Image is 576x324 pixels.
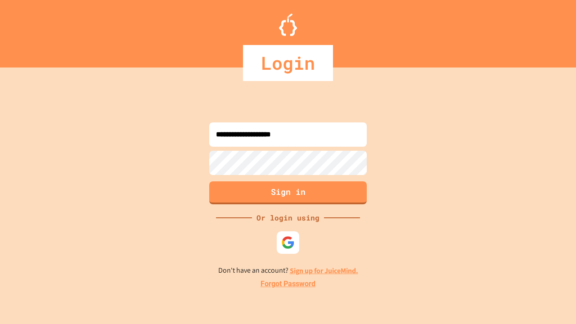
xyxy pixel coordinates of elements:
iframe: chat widget [538,288,567,315]
div: Login [243,45,333,81]
img: google-icon.svg [281,236,295,249]
a: Forgot Password [261,279,315,289]
button: Sign in [209,181,367,204]
img: Logo.svg [279,13,297,36]
a: Sign up for JuiceMind. [290,266,358,275]
p: Don't have an account? [218,265,358,276]
iframe: chat widget [501,249,567,287]
div: Or login using [252,212,324,223]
